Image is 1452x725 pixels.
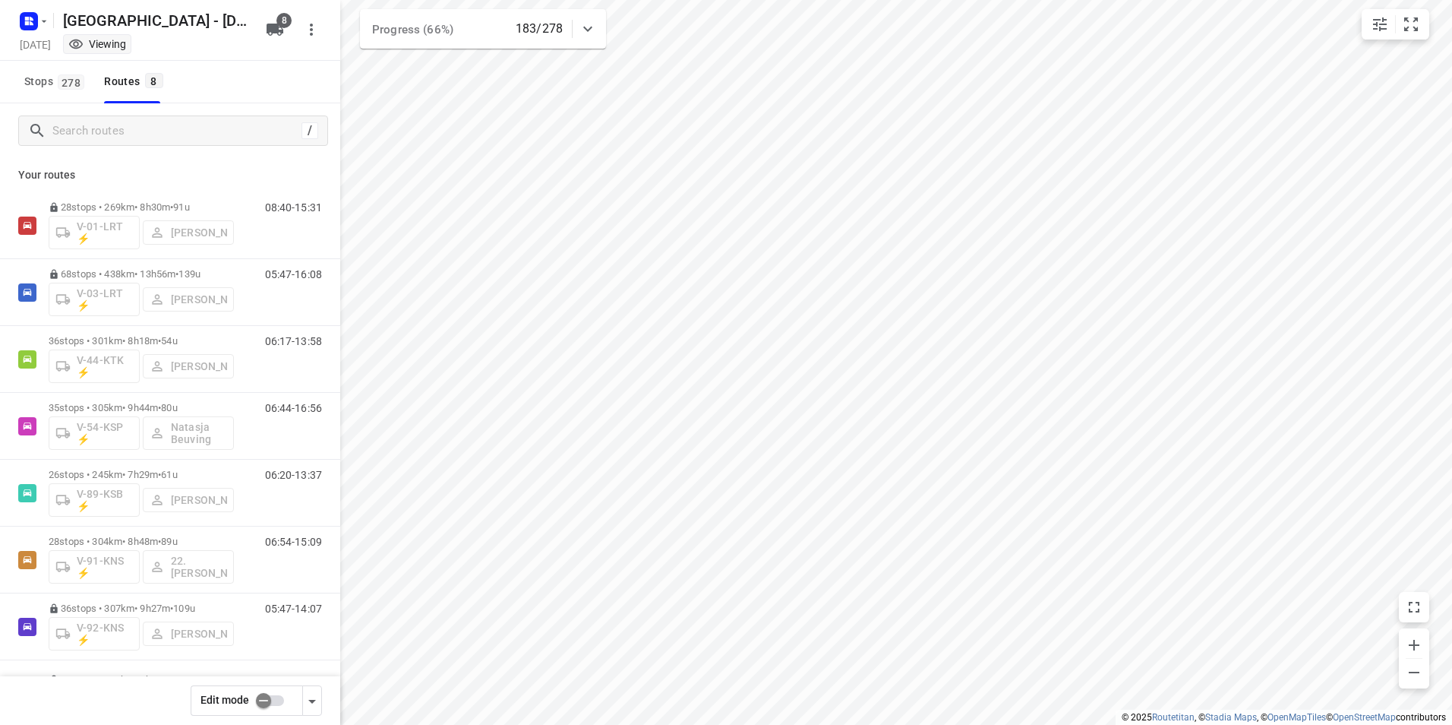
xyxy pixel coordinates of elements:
p: 183/278 [516,20,563,38]
span: 8 [276,13,292,28]
p: 06:20-13:37 [265,469,322,481]
span: • [158,335,161,347]
div: Progress (66%)183/278 [360,9,606,49]
span: • [170,201,173,213]
li: © 2025 , © , © © contributors [1122,712,1446,723]
span: • [158,402,161,413]
p: 26 stops • 245km • 7h29m [49,469,234,480]
span: 80u [161,402,177,413]
span: Progress (66%) [372,23,453,36]
p: 68 stops • 438km • 13h56m [49,268,234,280]
span: • [170,603,173,614]
span: Stops [24,72,89,91]
span: 139u [178,268,200,280]
p: 28 stops • 269km • 8h30m [49,201,234,213]
p: 05:47-14:07 [265,603,322,615]
span: • [158,536,161,547]
a: Stadia Maps [1205,712,1257,723]
span: Edit mode [200,694,249,706]
span: 54u [161,335,177,347]
div: Driver app settings [303,691,321,710]
p: 06:54-15:09 [265,536,322,548]
button: Map settings [1365,9,1395,40]
span: 91u [173,201,189,213]
input: Search routes [52,119,301,143]
span: 109u [173,603,195,614]
p: 08:40-15:31 [265,201,322,214]
p: 28 stops • 304km • 8h48m [49,536,234,547]
p: 06:31-14:22 [265,674,322,686]
span: 278 [58,74,84,90]
div: / [301,122,318,139]
button: More [296,14,327,45]
p: 36 stops • 307km • 9h27m [49,603,234,614]
p: 06:17-13:58 [265,335,322,347]
div: Routes [104,72,167,91]
a: Routetitan [1152,712,1195,723]
span: 8 [145,73,163,88]
p: 06:44-16:56 [265,402,322,414]
span: 89u [161,536,177,547]
p: 21 stops • 375km • 7h58m [49,674,234,685]
a: OpenStreetMap [1333,712,1396,723]
span: • [158,469,161,480]
button: Fit zoom [1396,9,1426,40]
div: You are currently in view mode. To make any changes, go to edit project. [68,36,126,52]
p: 05:47-16:08 [265,268,322,280]
div: small contained button group [1362,9,1429,40]
span: 49u [173,674,189,685]
span: • [170,674,173,685]
p: Your routes [18,167,322,183]
span: 61u [161,469,177,480]
p: 35 stops • 305km • 9h44m [49,402,234,413]
p: 36 stops • 301km • 8h18m [49,335,234,347]
span: • [175,268,178,280]
a: OpenMapTiles [1267,712,1326,723]
button: 8 [260,14,290,45]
